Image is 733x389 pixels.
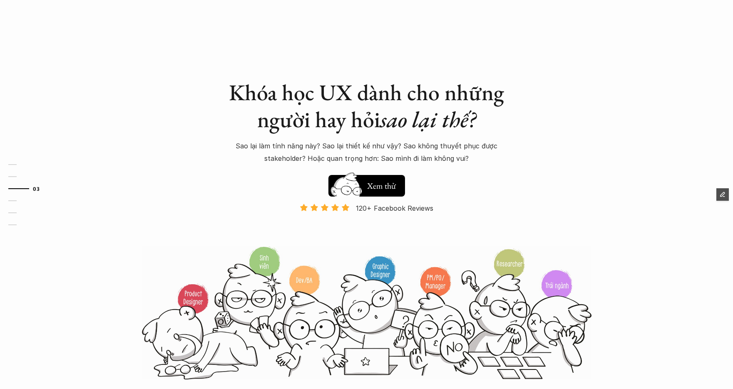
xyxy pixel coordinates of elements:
[293,203,441,245] a: 120+ Facebook Reviews
[221,79,512,133] h1: Khóa học UX dành cho những người hay hỏi
[328,171,405,197] a: Xem thử
[380,105,476,134] em: sao lại thế?
[356,202,433,214] p: 120+ Facebook Reviews
[221,140,512,165] p: Sao lại làm tính năng này? Sao lại thiết kế như vậy? Sao không thuyết phục được stakeholder? Hoặc...
[366,180,397,192] h5: Xem thử
[716,188,729,201] button: Edit Framer Content
[33,185,40,191] strong: 03
[8,184,48,194] a: 03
